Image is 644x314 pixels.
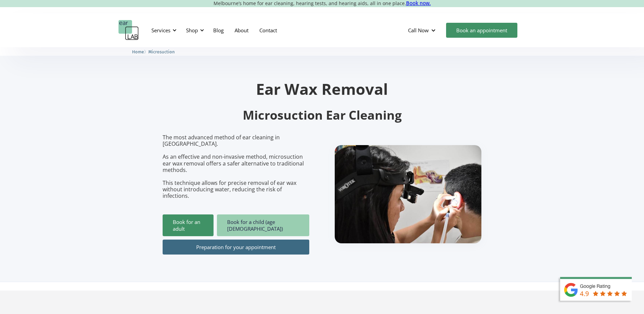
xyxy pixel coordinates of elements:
a: Contact [254,20,282,40]
p: The most advanced method of ear cleaning in [GEOGRAPHIC_DATA]. As an effective and non-invasive m... [163,134,309,199]
a: Book an appointment [446,23,517,38]
span: Microsuction [148,49,175,54]
div: Services [147,20,179,40]
a: Book for an adult [163,214,214,236]
a: About [229,20,254,40]
a: Preparation for your appointment [163,240,309,255]
li: 〉 [132,48,148,55]
h2: Microsuction Ear Cleaning [163,107,482,123]
a: home [118,20,139,40]
div: Shop [186,27,198,34]
div: Shop [182,20,206,40]
a: Book for a child (age [DEMOGRAPHIC_DATA]) [217,214,309,236]
a: Blog [208,20,229,40]
div: Services [151,27,170,34]
div: Call Now [408,27,429,34]
a: Home [132,48,144,55]
span: Home [132,49,144,54]
div: Call Now [403,20,443,40]
h1: Ear Wax Removal [163,81,482,97]
img: boy getting ear checked. [335,145,481,243]
a: Microsuction [148,48,175,55]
